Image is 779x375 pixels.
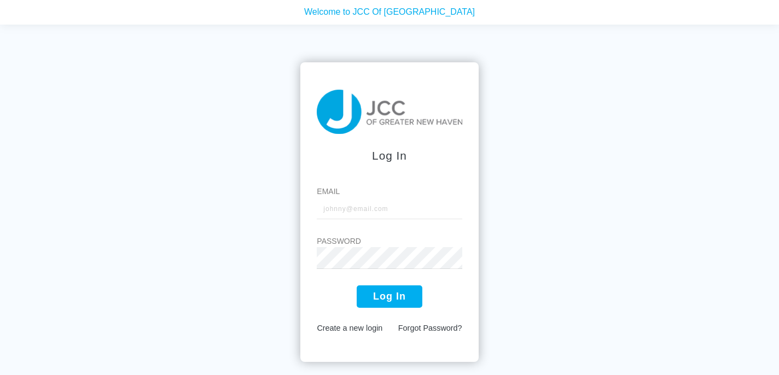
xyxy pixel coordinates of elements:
button: Log In [357,285,422,308]
a: Create a new login [317,324,382,332]
label: Email [317,186,462,197]
div: Log In [317,147,462,164]
img: taiji-logo.png [317,90,462,134]
input: johnny@email.com [317,197,462,219]
a: Forgot Password? [398,324,462,332]
p: Welcome to JCC Of [GEOGRAPHIC_DATA] [8,2,771,16]
label: Password [317,236,462,247]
